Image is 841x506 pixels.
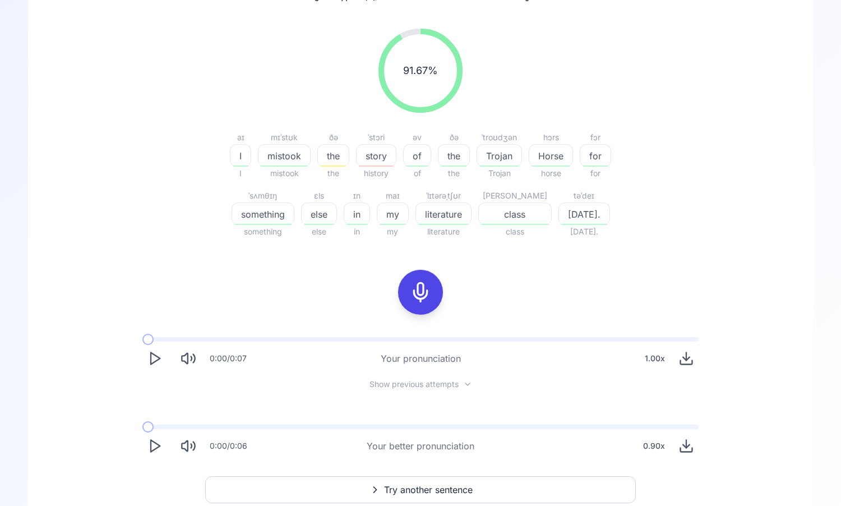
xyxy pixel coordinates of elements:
[404,149,431,163] span: of
[230,167,251,180] span: I
[580,167,611,180] span: for
[558,189,610,203] div: təˈdeɪ
[478,203,552,225] button: class
[361,380,481,389] button: Show previous attempts
[258,144,311,167] button: mistook
[558,225,610,238] span: [DATE].
[478,225,552,238] span: class
[377,208,408,221] span: my
[674,346,699,371] button: Download audio
[344,225,370,238] span: in
[674,434,699,458] button: Download audio
[529,167,573,180] span: horse
[415,225,472,238] span: literature
[230,149,251,163] span: I
[232,203,294,225] button: something
[302,208,336,221] span: else
[558,203,610,225] button: [DATE].
[210,353,247,364] div: 0:00 / 0:07
[301,225,337,238] span: else
[403,144,431,167] button: of
[415,189,472,203] div: ˈlɪtərəˌtʃʊr
[639,435,669,457] div: 0.90 x
[344,208,369,221] span: in
[529,144,573,167] button: Horse
[176,434,201,458] button: Mute
[232,225,294,238] span: something
[403,131,431,144] div: əv
[230,144,251,167] button: I
[356,144,396,167] button: story
[356,131,396,144] div: ˈstɔri
[580,144,611,167] button: for
[142,346,167,371] button: Play
[438,144,470,167] button: the
[529,131,573,144] div: hɔrs
[317,131,349,144] div: ðə
[479,208,551,221] span: class
[559,208,609,221] span: [DATE].
[377,189,409,203] div: maɪ
[176,346,201,371] button: Mute
[258,167,311,180] span: mistook
[438,167,470,180] span: the
[377,225,409,238] span: my
[529,149,572,163] span: Horse
[369,379,459,390] span: Show previous attempts
[318,149,349,163] span: the
[232,189,294,203] div: ˈsʌmθɪŋ
[258,131,311,144] div: mɪˈstʊk
[416,208,471,221] span: literature
[357,149,396,163] span: story
[205,476,636,503] button: Try another sentence
[377,203,409,225] button: my
[210,440,247,452] div: 0:00 / 0:06
[438,149,469,163] span: the
[142,434,167,458] button: Play
[640,347,669,370] div: 1.00 x
[344,203,370,225] button: in
[258,149,310,163] span: mistook
[477,144,522,167] button: Trojan
[477,167,522,180] span: Trojan
[415,203,472,225] button: literature
[356,167,396,180] span: history
[230,131,251,144] div: aɪ
[381,352,461,365] div: Your pronunciation
[580,131,611,144] div: fɔr
[301,203,337,225] button: else
[403,63,438,79] span: 91.67 %
[403,167,431,180] span: of
[367,439,474,453] div: Your better pronunciation
[232,208,294,221] span: something
[301,189,337,203] div: ɛls
[477,149,521,163] span: Trojan
[317,167,349,180] span: the
[478,189,552,203] div: [PERSON_NAME]
[384,483,473,496] span: Try another sentence
[580,149,611,163] span: for
[344,189,370,203] div: ɪn
[317,144,349,167] button: the
[438,131,470,144] div: ðə
[477,131,522,144] div: ˈtroʊdʒən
